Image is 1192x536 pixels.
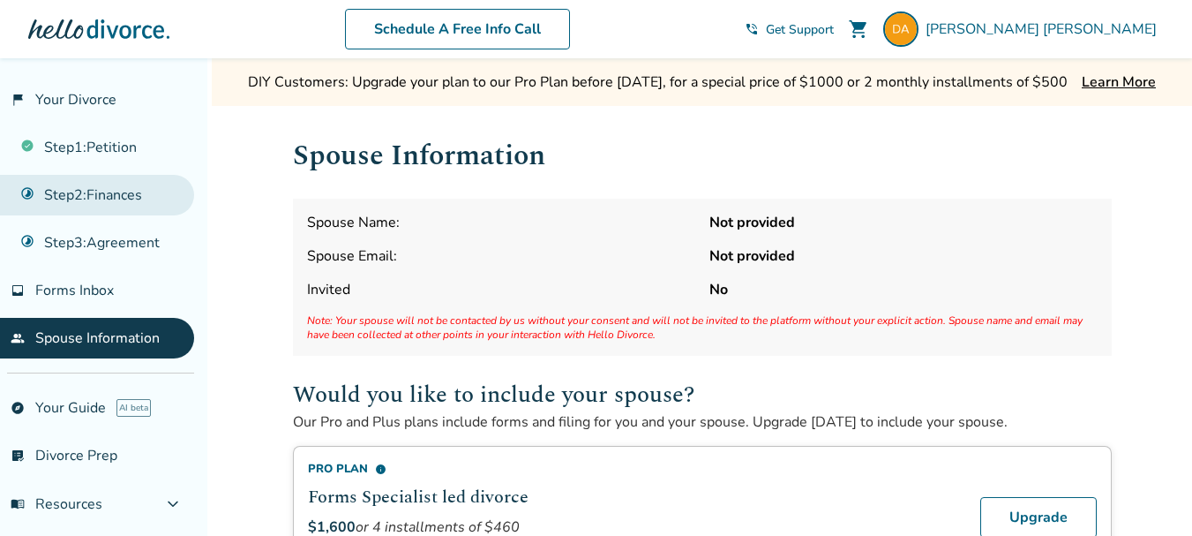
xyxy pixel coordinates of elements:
p: Our Pro and Plus plans include forms and filing for you and your spouse. Upgrade [DATE] to includ... [293,412,1112,432]
h1: Spouse Information [293,134,1112,177]
span: phone_in_talk [745,22,759,36]
span: Note: Your spouse will not be contacted by us without your consent and will not be invited to the... [307,313,1098,342]
span: flag_2 [11,93,25,107]
span: Invited [307,280,695,299]
span: shopping_cart [848,19,869,40]
strong: Not provided [709,246,1098,266]
img: widespreadpicnic@hotmail.com [883,11,918,47]
span: people [11,331,25,345]
a: Schedule A Free Info Call [345,9,570,49]
span: inbox [11,283,25,298]
span: AI beta [116,399,151,417]
iframe: Chat Widget [1104,451,1192,536]
div: DIY Customers: Upgrade your plan to our Pro Plan before [DATE], for a special price of $1000 or 2... [248,72,1068,92]
a: phone_in_talkGet Support [745,21,834,38]
strong: Not provided [709,213,1098,232]
span: Spouse Name: [307,213,695,232]
span: list_alt_check [11,449,25,463]
span: Forms Inbox [35,281,114,300]
a: Learn More [1082,72,1156,92]
div: Pro Plan [308,461,959,477]
h2: Forms Specialist led divorce [308,484,959,510]
span: [PERSON_NAME] [PERSON_NAME] [926,19,1164,39]
span: expand_more [162,494,184,515]
h2: Would you like to include your spouse? [293,377,1112,412]
span: Get Support [766,21,834,38]
span: explore [11,401,25,415]
span: info [375,464,386,475]
span: Spouse Email: [307,246,695,266]
span: menu_book [11,497,25,511]
strong: No [709,280,1098,299]
span: Resources [11,494,102,514]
